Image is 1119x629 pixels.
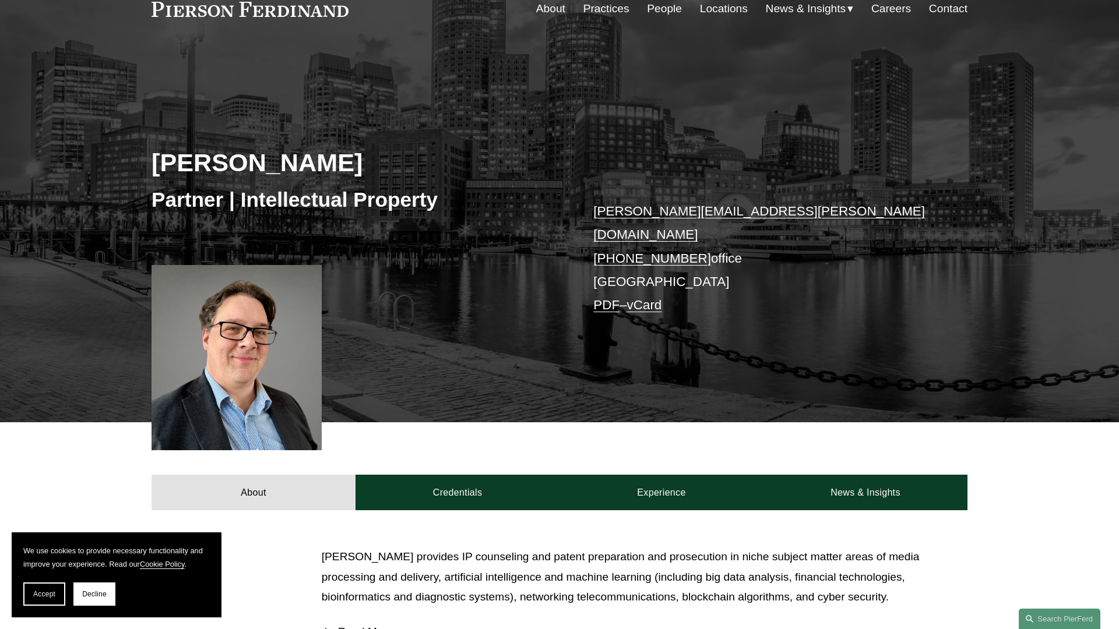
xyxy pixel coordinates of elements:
[152,187,559,213] h3: Partner | Intellectual Property
[23,544,210,571] p: We use cookies to provide necessary functionality and improve your experience. Read our .
[73,582,115,606] button: Decline
[33,590,55,598] span: Accept
[1019,609,1100,629] a: Search this site
[23,582,65,606] button: Accept
[82,590,107,598] span: Decline
[559,475,763,510] a: Experience
[593,251,711,266] a: [PHONE_NUMBER]
[152,147,559,178] h2: [PERSON_NAME]
[12,532,221,617] section: Cookie banner
[593,200,933,317] p: office [GEOGRAPHIC_DATA] –
[763,475,967,510] a: News & Insights
[322,547,967,607] p: [PERSON_NAME] provides IP counseling and patent preparation and prosecution in niche subject matt...
[140,560,185,568] a: Cookie Policy
[627,298,662,312] a: vCard
[593,204,925,242] a: [PERSON_NAME][EMAIL_ADDRESS][PERSON_NAME][DOMAIN_NAME]
[593,298,620,312] a: PDF
[152,475,356,510] a: About
[356,475,559,510] a: Credentials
